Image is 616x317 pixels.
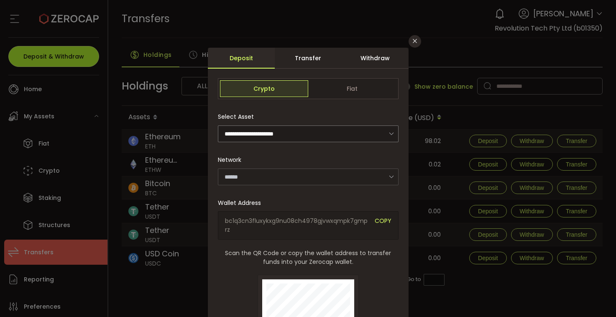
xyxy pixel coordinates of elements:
[225,217,368,234] span: bc1q3cn3fluxykxg9nu08ch4978gjvwxqmpk7gmprz
[275,48,342,69] div: Transfer
[308,80,396,97] span: Fiat
[409,35,421,48] button: Close
[342,48,409,69] div: Withdraw
[208,48,275,69] div: Deposit
[375,217,391,234] span: COPY
[218,112,259,121] label: Select Asset
[220,80,308,97] span: Crypto
[218,249,399,266] span: Scan the QR Code or copy the wallet address to transfer funds into your Zerocap wallet.
[218,199,266,207] label: Wallet Address
[574,277,616,317] iframe: Chat Widget
[218,156,246,164] label: Network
